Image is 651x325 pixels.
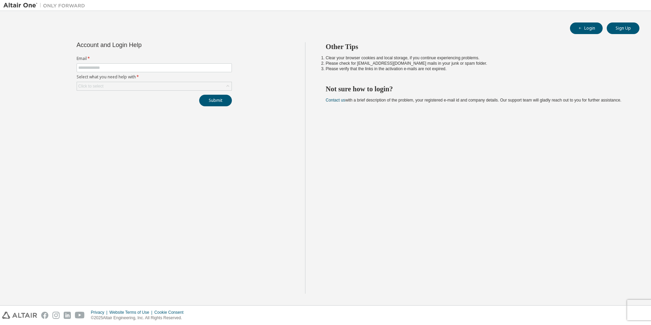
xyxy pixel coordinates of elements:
li: Clear your browser cookies and local storage, if you continue experiencing problems. [326,55,628,61]
label: Email [77,56,232,61]
button: Submit [199,95,232,106]
img: youtube.svg [75,312,85,319]
div: Privacy [91,310,109,315]
div: Cookie Consent [154,310,187,315]
button: Sign Up [607,22,639,34]
img: linkedin.svg [64,312,71,319]
h2: Other Tips [326,42,628,51]
p: © 2025 Altair Engineering, Inc. All Rights Reserved. [91,315,188,321]
div: Account and Login Help [77,42,201,48]
li: Please verify that the links in the activation e-mails are not expired. [326,66,628,72]
img: instagram.svg [52,312,60,319]
a: Contact us [326,98,345,103]
div: Website Terms of Use [109,310,154,315]
label: Select what you need help with [77,74,232,80]
button: Login [570,22,603,34]
li: Please check for [EMAIL_ADDRESS][DOMAIN_NAME] mails in your junk or spam folder. [326,61,628,66]
span: with a brief description of the problem, your registered e-mail id and company details. Our suppo... [326,98,621,103]
img: altair_logo.svg [2,312,37,319]
div: Click to select [78,83,104,89]
img: facebook.svg [41,312,48,319]
div: Click to select [77,82,232,90]
img: Altair One [3,2,89,9]
h2: Not sure how to login? [326,84,628,93]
